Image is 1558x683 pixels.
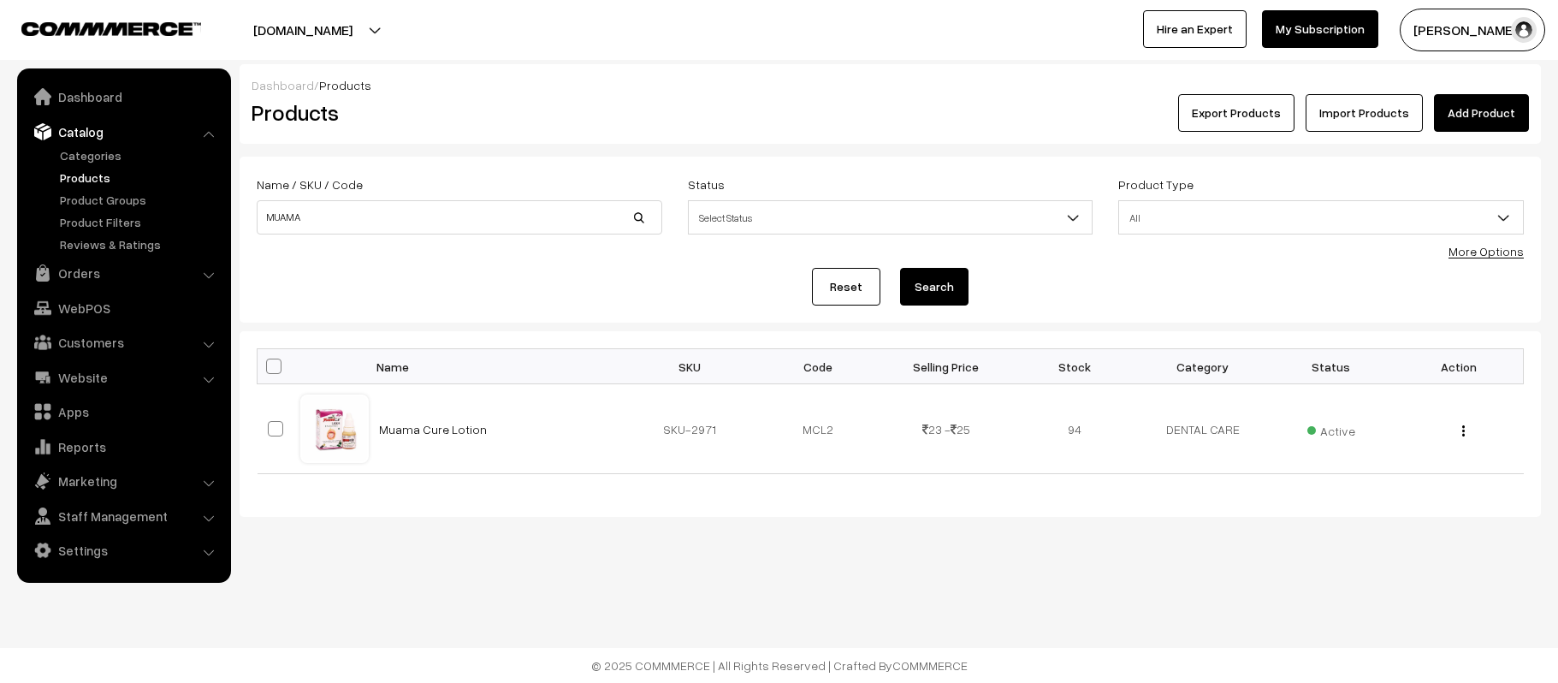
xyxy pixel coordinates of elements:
[257,200,662,235] input: Name / SKU / Code
[1395,349,1524,384] th: Action
[56,213,225,231] a: Product Filters
[754,384,882,474] td: MCL2
[882,349,1010,384] th: Selling Price
[21,22,201,35] img: COMMMERCE
[56,169,225,187] a: Products
[21,501,225,532] a: Staff Management
[1267,349,1395,384] th: Status
[379,422,487,437] a: Muama Cure Lotion
[1448,244,1524,258] a: More Options
[1118,200,1524,235] span: All
[21,431,225,462] a: Reports
[257,175,363,193] label: Name / SKU / Code
[1143,10,1247,48] a: Hire an Expert
[754,349,882,384] th: Code
[56,191,225,209] a: Product Groups
[1307,418,1355,440] span: Active
[319,78,371,92] span: Products
[688,200,1093,235] span: Select Status
[193,9,412,51] button: [DOMAIN_NAME]
[1010,384,1139,474] td: 94
[21,396,225,427] a: Apps
[900,268,969,306] button: Search
[252,78,314,92] a: Dashboard
[688,175,725,193] label: Status
[1400,9,1545,51] button: [PERSON_NAME]
[1434,94,1529,132] a: Add Product
[1010,349,1139,384] th: Stock
[1139,349,1267,384] th: Category
[21,116,225,147] a: Catalog
[21,293,225,324] a: WebPOS
[1462,425,1465,437] img: Menu
[625,384,754,474] td: SKU-2971
[56,146,225,164] a: Categories
[21,466,225,496] a: Marketing
[21,362,225,393] a: Website
[1118,175,1194,193] label: Product Type
[21,327,225,358] a: Customers
[625,349,754,384] th: SKU
[1306,94,1423,132] a: Import Products
[252,99,661,126] h2: Products
[21,535,225,566] a: Settings
[1119,203,1523,233] span: All
[21,81,225,112] a: Dashboard
[1139,384,1267,474] td: DENTAL CARE
[1511,17,1537,43] img: user
[689,203,1093,233] span: Select Status
[812,268,880,306] a: Reset
[56,235,225,253] a: Reviews & Ratings
[892,658,968,673] a: COMMMERCE
[21,17,171,38] a: COMMMERCE
[252,76,1529,94] div: /
[369,349,625,384] th: Name
[1262,10,1378,48] a: My Subscription
[882,384,1010,474] td: 23 - 25
[21,258,225,288] a: Orders
[1178,94,1294,132] button: Export Products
